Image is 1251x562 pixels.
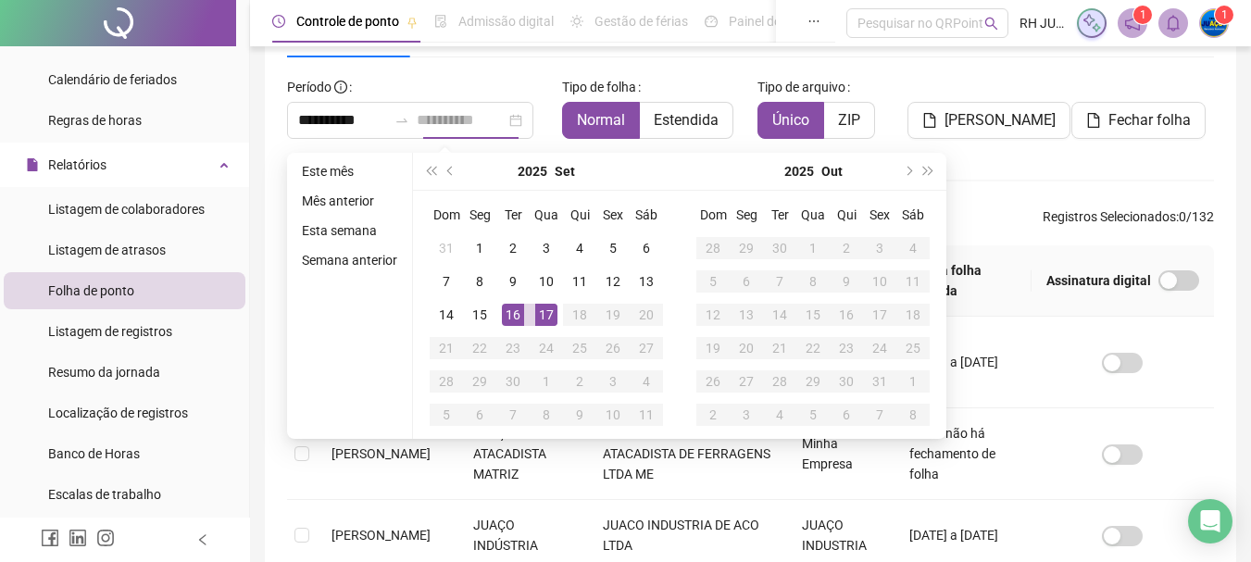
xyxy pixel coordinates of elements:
td: 2025-10-31 [863,365,896,398]
th: Ter [763,198,796,231]
div: 18 [569,304,591,326]
div: 3 [602,370,624,393]
td: 2025-10-08 [530,398,563,431]
td: 2025-09-18 [563,298,596,331]
td: 2025-10-22 [796,331,830,365]
td: 2025-09-27 [630,331,663,365]
span: Banco de Horas [48,446,140,461]
div: 4 [635,370,657,393]
span: facebook [41,529,59,547]
th: Seg [730,198,763,231]
div: 5 [702,270,724,293]
div: 8 [902,404,924,426]
span: [PERSON_NAME] [332,446,431,461]
span: file [922,113,937,128]
span: Controle de ponto [296,14,399,29]
td: 2025-10-01 [796,231,830,265]
div: 22 [802,337,824,359]
td: 2025-09-20 [630,298,663,331]
span: info-circle [334,81,347,94]
button: Fechar folha [1071,102,1206,139]
td: 2025-09-02 [496,231,530,265]
td: 2025-10-03 [863,231,896,265]
div: 25 [902,337,924,359]
td: 2025-11-08 [896,398,930,431]
td: 2025-09-28 [430,365,463,398]
span: Tipo de folha [562,77,636,97]
td: 2025-10-10 [596,398,630,431]
td: 2025-10-30 [830,365,863,398]
td: 2025-10-15 [796,298,830,331]
div: 7 [502,404,524,426]
button: month panel [821,153,843,190]
span: bell [1165,15,1182,31]
button: month panel [555,153,575,190]
span: file [1086,113,1101,128]
span: [PERSON_NAME] [945,109,1056,131]
th: Dom [696,198,730,231]
td: 2025-09-24 [530,331,563,365]
th: Sex [596,198,630,231]
div: 29 [735,237,757,259]
span: Admissão digital [458,14,554,29]
span: Listagem de atrasos [48,243,166,257]
div: 20 [635,304,657,326]
span: search [984,17,998,31]
td: 2025-10-18 [896,298,930,331]
td: 2025-09-21 [430,331,463,365]
div: 30 [769,237,791,259]
td: 2025-11-03 [730,398,763,431]
div: 1 [802,237,824,259]
td: 2025-10-06 [463,398,496,431]
td: 2025-09-30 [763,231,796,265]
sup: Atualize o seu contato no menu Meus Dados [1215,6,1233,24]
span: file-done [434,15,447,28]
div: 7 [435,270,457,293]
td: 2025-10-24 [863,331,896,365]
td: 2025-10-17 [863,298,896,331]
div: 6 [735,270,757,293]
th: Qua [796,198,830,231]
td: 2025-09-04 [563,231,596,265]
span: ZIP [838,111,860,129]
div: 27 [735,370,757,393]
div: 27 [635,337,657,359]
div: 10 [602,404,624,426]
div: 26 [602,337,624,359]
td: 2025-09-11 [563,265,596,298]
img: 66582 [1200,9,1228,37]
div: 11 [569,270,591,293]
td: 2025-09-05 [596,231,630,265]
span: Folha de ponto [48,283,134,298]
div: 11 [902,270,924,293]
td: 2025-10-11 [630,398,663,431]
th: Qui [563,198,596,231]
div: 5 [802,404,824,426]
td: 2025-10-03 [596,365,630,398]
div: 15 [469,304,491,326]
td: 2025-11-04 [763,398,796,431]
div: 19 [702,337,724,359]
div: 1 [469,237,491,259]
span: Localização de registros [48,406,188,420]
th: Qui [830,198,863,231]
div: 22 [469,337,491,359]
div: 5 [435,404,457,426]
td: Minha Empresa [787,408,894,500]
td: 2025-10-12 [696,298,730,331]
th: Sáb [630,198,663,231]
span: Assinatura digital [1046,270,1151,291]
td: 2025-09-29 [730,231,763,265]
td: 2025-10-06 [730,265,763,298]
div: 29 [802,370,824,393]
div: 30 [835,370,857,393]
div: 24 [869,337,891,359]
span: 1 [1140,8,1146,21]
div: 31 [435,237,457,259]
span: Tipo de arquivo [757,77,845,97]
div: 21 [769,337,791,359]
div: 28 [769,370,791,393]
div: 15 [802,304,824,326]
td: 2025-09-03 [530,231,563,265]
div: 8 [469,270,491,293]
